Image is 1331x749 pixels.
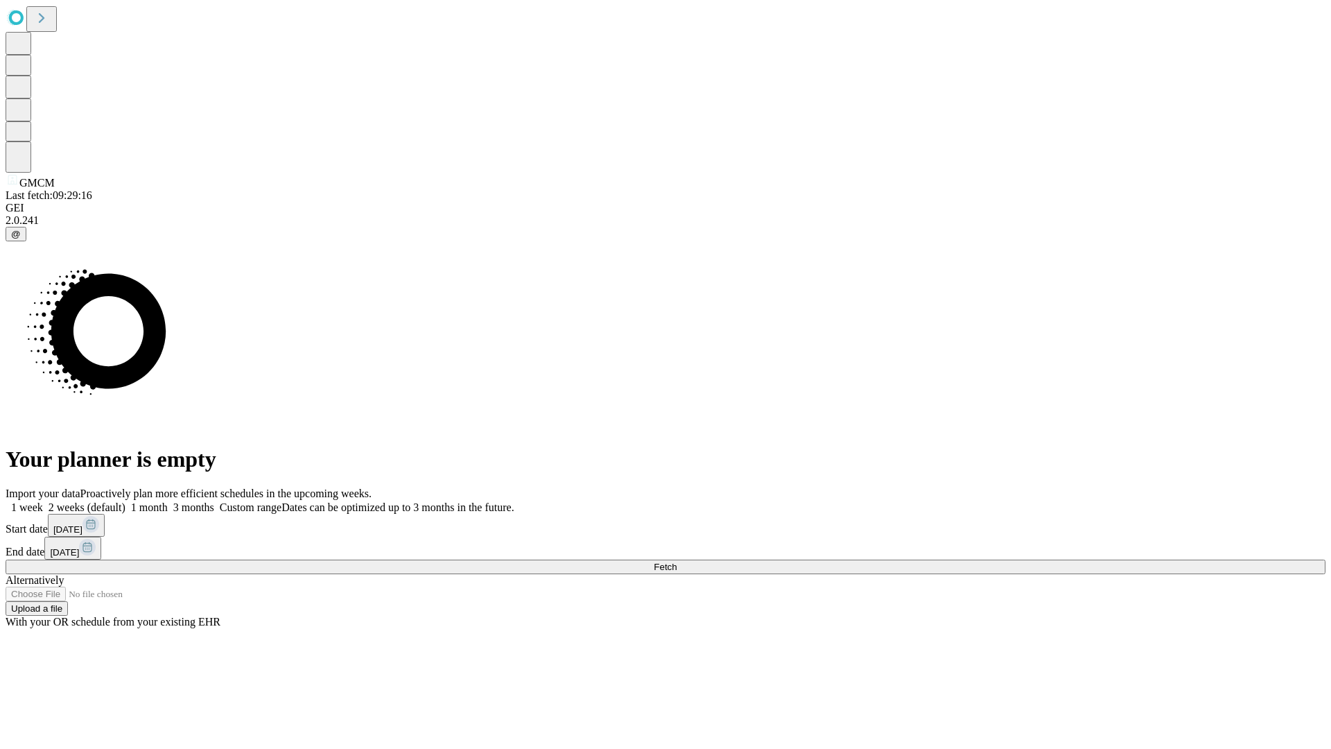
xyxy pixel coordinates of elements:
[50,547,79,558] span: [DATE]
[6,189,92,201] span: Last fetch: 09:29:16
[654,562,677,572] span: Fetch
[6,514,1325,537] div: Start date
[6,616,220,628] span: With your OR schedule from your existing EHR
[49,501,125,513] span: 2 weeks (default)
[6,574,64,586] span: Alternatively
[44,537,101,560] button: [DATE]
[6,202,1325,214] div: GEI
[11,229,21,239] span: @
[6,537,1325,560] div: End date
[6,214,1325,227] div: 2.0.241
[173,501,214,513] span: 3 months
[6,447,1325,472] h1: Your planner is empty
[281,501,514,513] span: Dates can be optimized up to 3 months in the future.
[6,227,26,241] button: @
[6,560,1325,574] button: Fetch
[6,601,68,616] button: Upload a file
[48,514,105,537] button: [DATE]
[220,501,281,513] span: Custom range
[19,177,55,189] span: GMCM
[11,501,43,513] span: 1 week
[131,501,168,513] span: 1 month
[6,488,80,499] span: Import your data
[53,524,82,535] span: [DATE]
[80,488,372,499] span: Proactively plan more efficient schedules in the upcoming weeks.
